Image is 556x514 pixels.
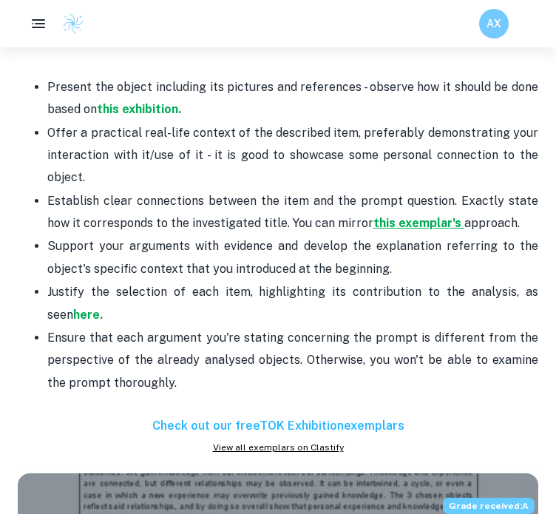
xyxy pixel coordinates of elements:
h6: Check out our free TOK Exhibition exemplars [18,417,538,435]
p: Establish clear connections between the item and the prompt question. Exactly state how it corres... [47,190,538,235]
a: here. [73,308,103,322]
span: Grade received: A [443,498,535,514]
p: Offer a practical real-life context of the described item, preferably demonstrating your interact... [47,122,538,189]
p: Ensure that each argument you're stating concerning the prompt is different from the perspective ... [47,327,538,394]
p: Support your arguments with evidence and develop the explanation referring to the object's specif... [47,235,538,280]
strong: this exemplar's [373,216,461,230]
button: AX [479,9,509,38]
p: Justify the selection of each item, highlighting its contribution to the analysis, as seen [47,281,538,326]
a: View all exemplars on Clastify [18,441,538,454]
a: this exhibition. [97,102,181,116]
a: this exemplar's [373,216,464,230]
img: Clastify logo [62,13,84,35]
p: In order to conduct a high-scoring analysis, follow the points below: [18,30,538,75]
h6: AX [486,16,503,32]
a: Clastify logo [53,13,84,35]
p: Present the object including its pictures and references - observe how it should be done based on [47,76,538,121]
